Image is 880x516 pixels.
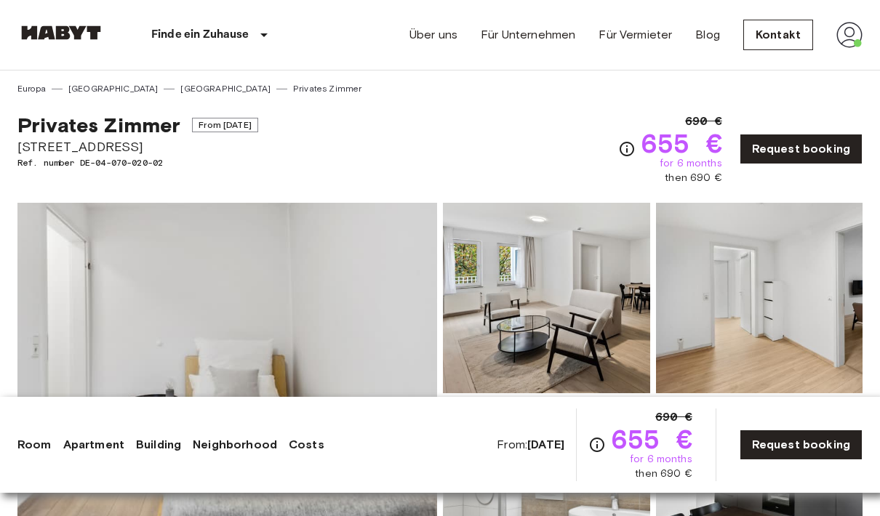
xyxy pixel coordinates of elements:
[656,203,863,393] img: Picture of unit DE-04-070-020-02
[836,22,863,48] img: avatar
[588,436,606,453] svg: Check cost overview for full price breakdown. Please note that discounts apply to new joiners onl...
[695,26,720,44] a: Blog
[68,82,159,95] a: [GEOGRAPHIC_DATA]
[481,26,575,44] a: Für Unternehmen
[660,156,722,171] span: for 6 months
[136,436,181,453] a: Building
[740,430,863,460] a: Request booking
[289,436,324,453] a: Costs
[665,171,722,185] span: then 690 €
[17,113,180,137] span: Privates Zimmer
[193,436,277,453] a: Neighborhood
[685,113,722,130] span: 690 €
[192,118,258,132] span: From [DATE]
[17,156,258,169] span: Ref. number DE-04-070-020-02
[635,467,692,481] span: then 690 €
[180,82,271,95] a: [GEOGRAPHIC_DATA]
[17,137,258,156] span: [STREET_ADDRESS]
[17,82,46,95] a: Europa
[151,26,249,44] p: Finde ein Zuhause
[527,438,564,451] b: [DATE]
[17,436,52,453] a: Room
[409,26,457,44] a: Über uns
[599,26,672,44] a: Für Vermieter
[618,140,636,158] svg: Check cost overview for full price breakdown. Please note that discounts apply to new joiners onl...
[612,426,692,452] span: 655 €
[63,436,124,453] a: Apartment
[630,452,692,467] span: for 6 months
[641,130,722,156] span: 655 €
[17,25,105,40] img: Habyt
[443,203,650,393] img: Picture of unit DE-04-070-020-02
[655,408,692,426] span: 690 €
[497,437,564,453] span: From:
[743,20,813,50] a: Kontakt
[740,134,863,164] a: Request booking
[293,82,361,95] a: Privates Zimmer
